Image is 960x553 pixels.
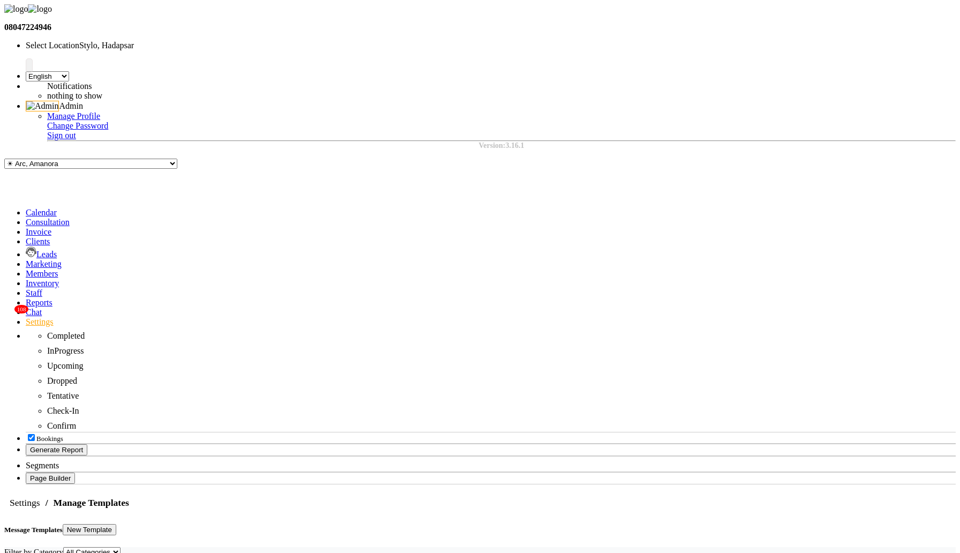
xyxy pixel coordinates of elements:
[47,421,76,430] span: Confirm
[26,308,42,317] a: 108Chat
[47,331,85,340] span: Completed
[4,526,63,534] span: Message Templates
[36,250,57,259] span: Leads
[14,305,28,313] span: 108
[26,208,57,217] a: Calendar
[47,121,108,130] a: Change Password
[4,23,51,32] b: 08047224946
[47,346,84,355] span: InProgress
[47,406,79,415] span: Check-In
[26,269,58,278] a: Members
[47,91,315,101] li: nothing to show
[26,227,51,236] a: Invoice
[4,493,46,512] span: Settings
[26,288,42,297] a: Staff
[36,435,63,443] span: Bookings
[26,259,62,268] a: Marketing
[47,111,100,121] a: Manage Profile
[26,218,70,227] a: Consultation
[26,461,59,470] span: Segments
[26,444,87,455] button: Generate Report
[47,391,79,400] span: Tentative
[47,141,956,150] div: Version:3.16.1
[26,250,57,259] a: Leads
[63,524,116,535] button: New Template
[26,308,42,317] span: Chat
[59,101,82,110] span: Admin
[47,81,315,91] div: Notifications
[28,4,51,14] img: logo
[26,237,50,246] a: Clients
[47,376,77,385] span: Dropped
[26,317,54,326] a: Settings
[26,279,59,288] a: Inventory
[48,493,134,512] span: Manage Templates
[26,101,59,111] img: Admin
[4,4,28,14] img: logo
[26,473,75,484] button: Page Builder
[26,298,52,307] a: Reports
[47,131,76,140] a: Sign out
[47,361,84,370] span: Upcoming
